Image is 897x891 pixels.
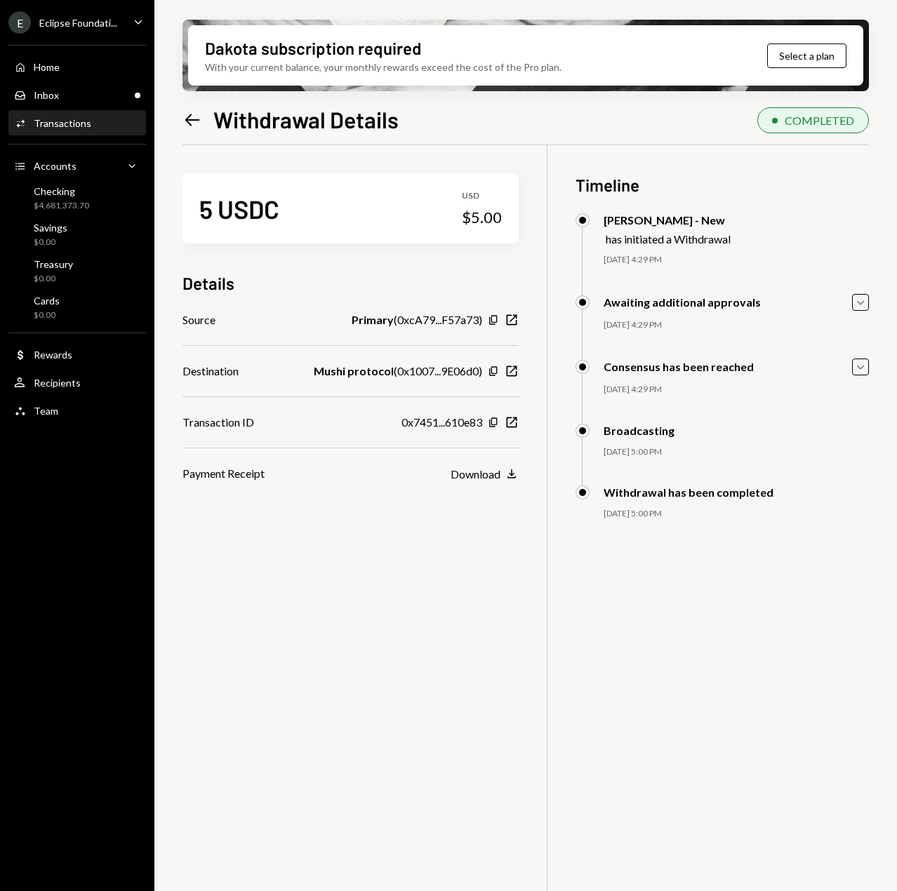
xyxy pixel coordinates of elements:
div: Accounts [34,160,77,172]
div: $0.00 [34,309,60,321]
div: Checking [34,185,89,197]
div: $0.00 [34,273,73,285]
div: [DATE] 4:29 PM [604,384,869,396]
div: has initiated a Withdrawal [606,232,731,246]
div: [DATE] 5:00 PM [604,508,869,520]
div: Destination [182,363,239,380]
div: Consensus has been reached [604,360,754,373]
div: ( 0xcA79...F57a73 ) [352,311,482,328]
a: Savings$0.00 [8,217,146,251]
div: Awaiting additional approvals [604,295,761,309]
h1: Withdrawal Details [213,105,399,133]
div: Download [451,467,500,481]
div: [PERSON_NAME] - New [604,213,731,227]
div: [DATE] 4:29 PM [604,254,869,266]
div: Source [182,311,215,328]
a: Home [8,54,146,79]
div: Rewards [34,349,72,361]
div: $5.00 [462,208,502,227]
a: Accounts [8,153,146,178]
div: [DATE] 5:00 PM [604,446,869,458]
div: Payment Receipt [182,465,265,482]
a: Cards$0.00 [8,290,146,324]
a: Checking$4,681,373.70 [8,181,146,215]
div: Cards [34,295,60,307]
div: $0.00 [34,236,67,248]
a: Treasury$0.00 [8,254,146,288]
b: Mushi protocol [314,363,394,380]
button: Download [451,467,519,482]
a: Inbox [8,82,146,107]
div: 5 USDC [199,193,279,225]
a: Team [8,398,146,423]
b: Primary [352,311,394,328]
div: $4,681,373.70 [34,200,89,212]
a: Recipients [8,370,146,395]
div: Treasury [34,258,73,270]
div: 0x7451...610e83 [401,414,482,431]
div: Transaction ID [182,414,254,431]
div: Broadcasting [604,424,675,437]
div: Eclipse Foundati... [39,17,117,29]
div: Recipients [34,377,81,389]
a: Transactions [8,110,146,135]
h3: Timeline [576,173,869,196]
div: ( 0x1007...9E06d0 ) [314,363,482,380]
div: [DATE] 4:29 PM [604,319,869,331]
div: Dakota subscription required [205,36,421,60]
div: Inbox [34,89,59,101]
div: E [8,11,31,34]
div: With your current balance, your monthly rewards exceed the cost of the Pro plan. [205,60,562,74]
div: Withdrawal has been completed [604,485,773,499]
a: Rewards [8,342,146,367]
button: Select a plan [767,43,846,68]
div: USD [462,190,502,202]
div: Team [34,405,58,417]
div: COMPLETED [785,114,854,127]
div: Home [34,61,60,73]
h3: Details [182,272,234,295]
div: Savings [34,222,67,234]
div: Transactions [34,117,91,129]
